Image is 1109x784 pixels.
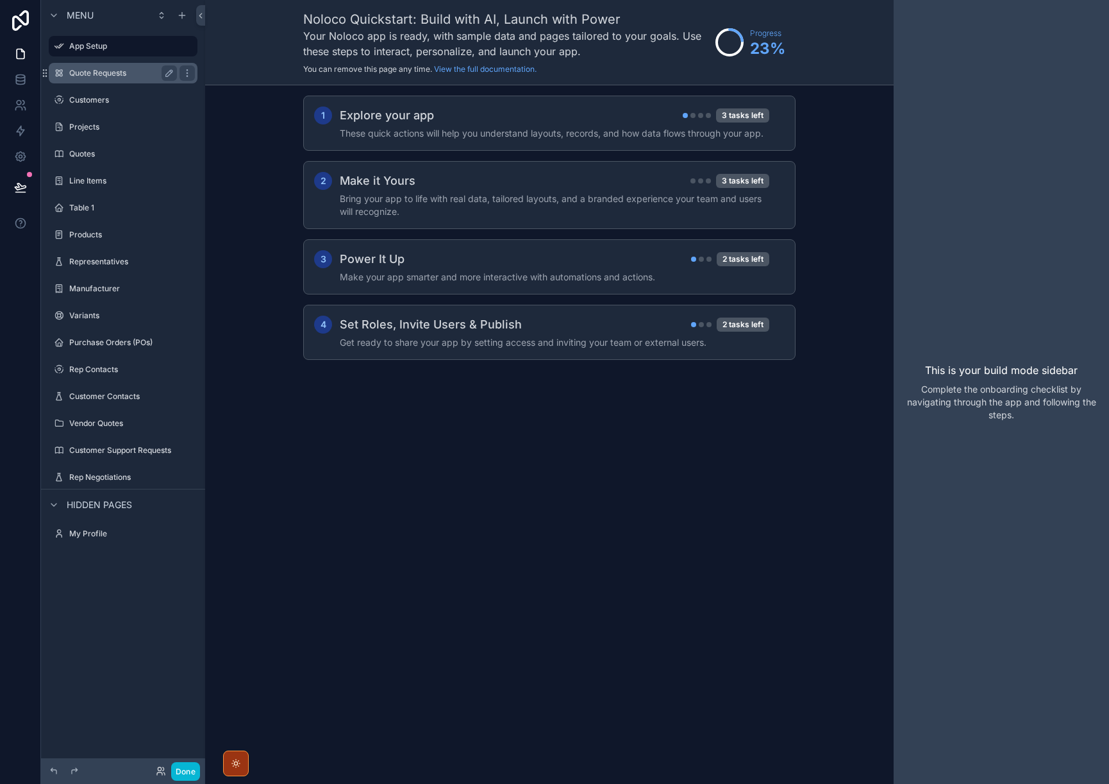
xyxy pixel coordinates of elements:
[750,38,785,59] span: 23 %
[49,90,197,110] a: Customers
[750,28,785,38] span: Progress
[49,386,197,407] a: Customer Contacts
[171,762,200,781] button: Done
[69,95,195,105] label: Customers
[69,445,195,456] label: Customer Support Requests
[49,332,197,353] a: Purchase Orders (POs)
[49,63,197,83] a: Quote Requests
[49,524,197,544] a: My Profile
[69,122,195,132] label: Projects
[69,418,195,429] label: Vendor Quotes
[69,472,195,482] label: Rep Negotiations
[49,171,197,191] a: Line Items
[69,41,190,51] label: App Setup
[49,305,197,326] a: Variants
[69,68,172,78] label: Quote Requests
[303,10,709,28] h1: Noloco Quickstart: Build with AI, Launch with Power
[67,9,94,22] span: Menu
[904,383,1099,422] p: Complete the onboarding checklist by navigating through the app and following the steps.
[69,149,195,159] label: Quotes
[49,251,197,272] a: Representatives
[69,284,195,294] label: Manufacturer
[69,230,195,240] label: Products
[49,278,197,299] a: Manufacturer
[49,198,197,218] a: Table 1
[434,64,537,74] a: View the full documentation.
[49,225,197,245] a: Products
[69,203,195,213] label: Table 1
[69,337,195,348] label: Purchase Orders (POs)
[303,28,709,59] h3: Your Noloco app is ready, with sample data and pages tailored to your goals. Use these steps to i...
[69,257,195,267] label: Representatives
[303,64,432,74] span: You can remove this page any time.
[49,36,197,56] a: App Setup
[69,364,195,375] label: Rep Contacts
[49,413,197,434] a: Vendor Quotes
[49,117,197,137] a: Projects
[49,144,197,164] a: Quotes
[69,311,195,321] label: Variants
[69,391,195,402] label: Customer Contacts
[67,499,132,511] span: Hidden pages
[69,529,195,539] label: My Profile
[49,359,197,380] a: Rep Contacts
[925,362,1078,378] p: This is your build mode sidebar
[49,467,197,488] a: Rep Negotiations
[49,440,197,461] a: Customer Support Requests
[69,176,195,186] label: Line Items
